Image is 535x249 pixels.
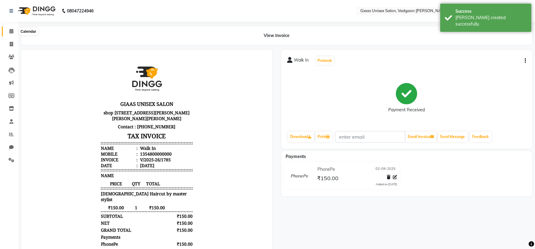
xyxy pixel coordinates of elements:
[21,26,532,45] div: View Invoice
[74,125,104,131] span: PRICE
[142,157,166,163] div: ₹150.00
[455,8,527,15] div: Success
[109,89,110,95] span: :
[74,107,110,113] div: Date
[294,57,309,66] span: Walk In
[74,101,110,107] div: Invoice
[455,15,527,27] div: Bill created successfully.
[142,164,166,170] div: ₹150.00
[74,135,165,146] span: [DEMOGRAPHIC_DATA] Haircut by master stylist
[114,149,138,155] span: ₹150.00
[142,171,166,177] div: ₹150.00
[376,182,397,187] div: Added on [DATE]
[109,101,110,107] span: :
[388,107,425,113] div: Payment Received
[74,164,82,170] div: NET
[74,209,165,215] div: Generated By : at [DATE]
[406,132,437,142] button: Email Invoice
[74,67,165,75] p: Contact : [PHONE_NUMBER]
[376,166,396,173] span: 02-09-2025
[104,149,114,155] span: 1
[74,53,165,67] p: shop [STREET_ADDRESS][PERSON_NAME][PERSON_NAME][PERSON_NAME]
[109,95,110,101] span: :
[74,89,110,95] div: Name
[316,56,334,65] button: Prebook
[335,131,405,143] input: enter email
[74,178,93,184] div: Payments
[19,28,38,35] div: Calendar
[74,95,110,101] div: Mobile
[104,125,114,131] span: QTY
[15,2,57,19] img: logo
[109,107,110,113] span: :
[74,75,165,86] h3: TAX INVOICE
[111,101,143,107] div: V/2025-26/1785
[317,166,335,173] span: PhonePe
[74,171,104,177] div: GRAND TOTAL
[74,157,96,163] div: SUBTOTAL
[142,185,166,191] div: ₹150.00
[74,149,104,155] span: ₹150.00
[118,209,131,215] span: Admin
[111,95,144,101] div: 1354800000000
[74,44,165,53] h3: GIAAS UNISEX SALON
[315,132,332,142] a: Print
[74,192,82,198] div: Paid
[286,154,306,159] span: Payments
[142,192,166,198] div: ₹150.00
[111,107,127,113] div: [DATE]
[114,125,138,131] span: TOTAL
[438,132,468,142] button: Send Message
[74,117,87,123] span: NAME
[67,2,94,19] b: 08047224946
[288,132,314,142] a: Download
[74,185,91,191] span: PhonePe
[470,132,492,142] a: Feedback
[97,5,142,42] img: logo_dingg.jpg
[317,175,338,183] span: ₹150.00
[74,203,165,209] p: Please visit again !
[111,89,129,95] div: Walk In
